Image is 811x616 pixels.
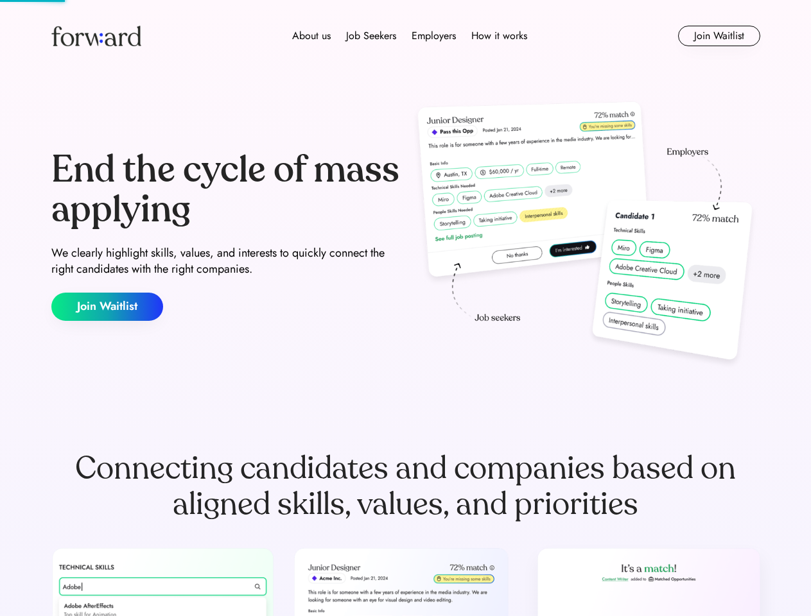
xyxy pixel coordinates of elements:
img: hero-image.png [411,98,760,373]
div: Connecting candidates and companies based on aligned skills, values, and priorities [51,450,760,522]
img: Forward logo [51,26,141,46]
div: How it works [471,28,527,44]
div: We clearly highlight skills, values, and interests to quickly connect the right candidates with t... [51,245,401,277]
div: End the cycle of mass applying [51,150,401,229]
button: Join Waitlist [678,26,760,46]
div: Job Seekers [346,28,396,44]
button: Join Waitlist [51,293,163,321]
div: About us [292,28,331,44]
div: Employers [412,28,456,44]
